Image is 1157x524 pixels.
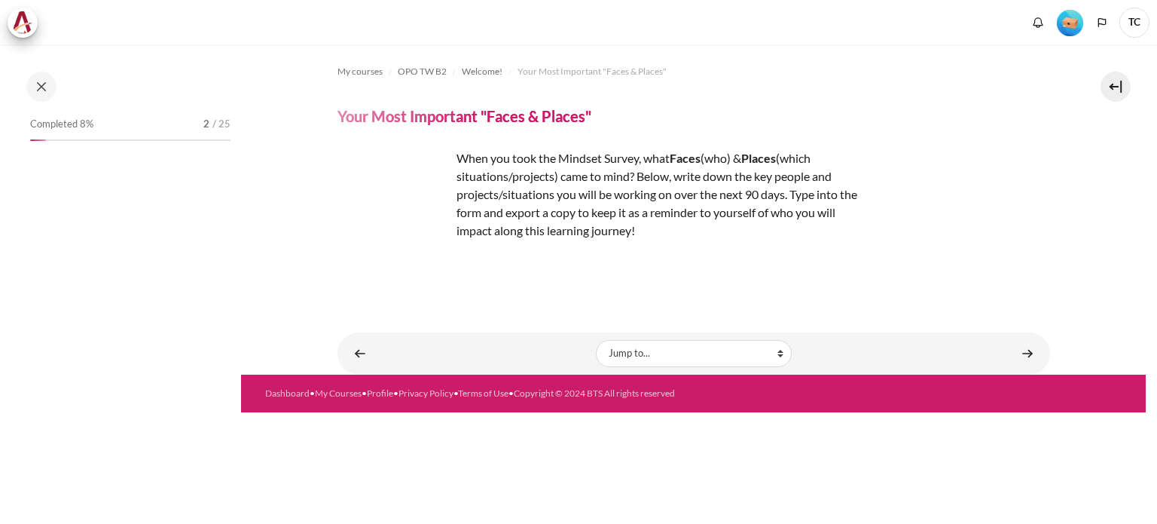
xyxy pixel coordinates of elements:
[741,151,776,165] strong: Places
[367,388,393,399] a: Profile
[265,387,734,400] div: • • • • •
[462,63,502,81] a: Welcome!
[398,388,453,399] a: Privacy Policy
[337,149,450,262] img: facesplaces
[337,60,1050,84] nav: Navigation bar
[337,106,591,126] h4: Your Most Important "Faces & Places"
[514,388,675,399] a: Copyright © 2024 BTS All rights reserved
[30,117,93,132] span: Completed 8%
[8,8,45,38] a: Architeck Architeck
[398,65,447,78] span: OPO TW B2
[1012,339,1043,368] a: Your Buddy Group! ►
[1027,11,1049,34] div: Show notification window with no new notifications
[337,63,383,81] a: My courses
[265,388,310,399] a: Dashboard
[1119,8,1149,38] span: TC
[212,117,230,132] span: / 25
[458,388,508,399] a: Terms of Use
[315,388,362,399] a: My Courses
[337,149,865,240] p: When you took the Mindset Survey, what (who) & (which situations/projects) came to mind? Below, w...
[30,139,46,141] div: 8%
[676,151,701,165] strong: aces
[203,117,209,132] span: 2
[345,339,375,368] a: ◄ Download Your Workbook
[517,65,667,78] span: Your Most Important "Faces & Places"
[517,63,667,81] a: Your Most Important "Faces & Places"
[12,11,33,34] img: Architeck
[337,287,1050,287] iframe: Your Most Important "Faces & Places"
[1119,8,1149,38] a: User menu
[398,63,447,81] a: OPO TW B2
[1057,10,1083,36] img: Level #1
[1091,11,1113,34] button: Languages
[462,65,502,78] span: Welcome!
[337,65,383,78] span: My courses
[1051,8,1089,36] a: Level #1
[241,44,1146,375] section: Content
[1057,8,1083,36] div: Level #1
[670,151,676,165] strong: F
